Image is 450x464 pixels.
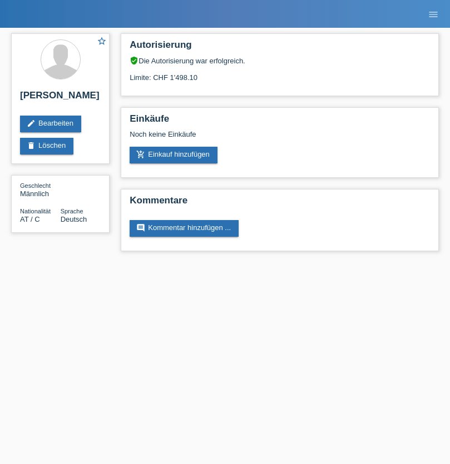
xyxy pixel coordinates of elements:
[27,141,36,150] i: delete
[428,9,439,20] i: menu
[20,182,51,189] span: Geschlecht
[130,39,430,56] h2: Autorisierung
[20,208,51,214] span: Nationalität
[136,150,145,159] i: add_shopping_cart
[97,36,107,48] a: star_border
[130,56,139,65] i: verified_user
[27,119,36,128] i: edit
[136,223,145,232] i: comment
[20,181,61,198] div: Männlich
[20,138,73,154] a: deleteLöschen
[61,208,83,214] span: Sprache
[61,215,87,223] span: Deutsch
[130,56,430,65] div: Die Autorisierung war erfolgreich.
[20,116,81,132] a: editBearbeiten
[130,130,430,147] div: Noch keine Einkäufe
[20,215,40,223] span: Österreich / C / 01.02.2021
[130,147,217,163] a: add_shopping_cartEinkauf hinzufügen
[97,36,107,46] i: star_border
[130,113,430,130] h2: Einkäufe
[130,195,430,212] h2: Kommentare
[20,90,101,107] h2: [PERSON_NAME]
[422,11,444,17] a: menu
[130,65,430,82] div: Limite: CHF 1'498.10
[130,220,239,237] a: commentKommentar hinzufügen ...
